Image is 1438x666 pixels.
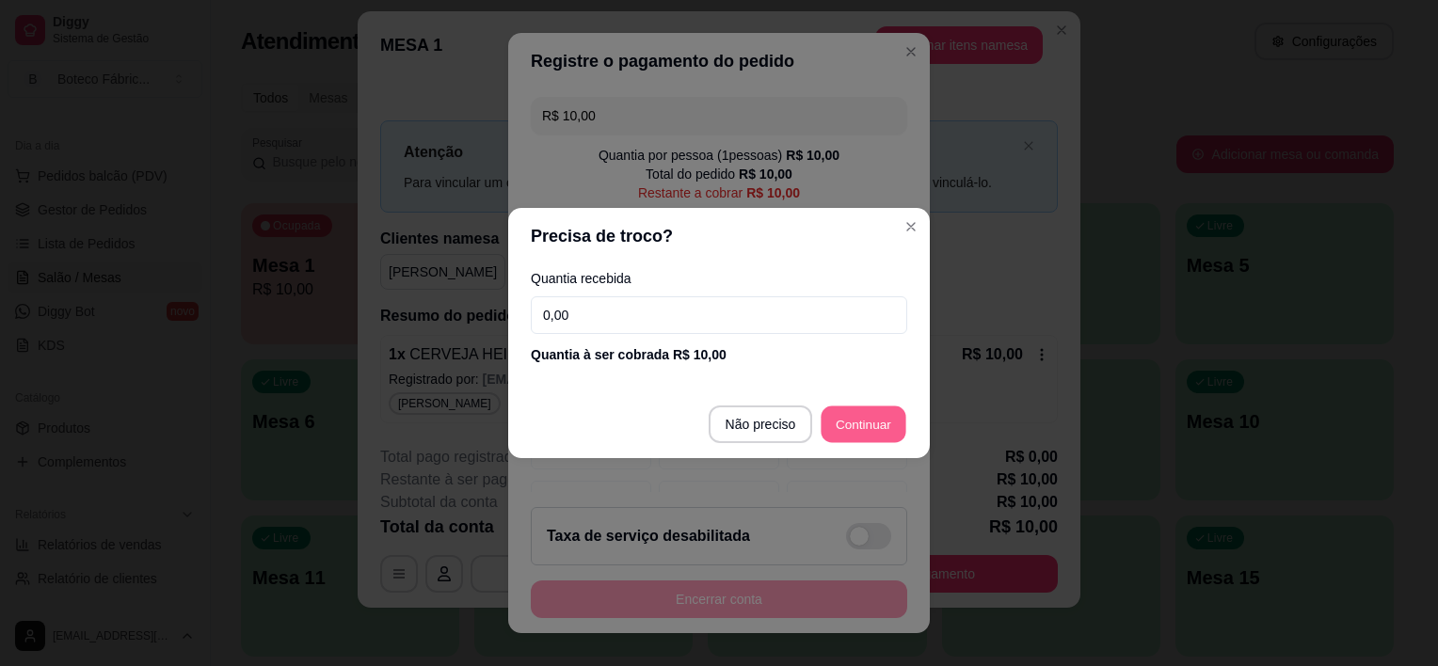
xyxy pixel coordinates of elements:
[508,208,930,264] header: Precisa de troco?
[531,345,907,364] div: Quantia à ser cobrada R$ 10,00
[709,405,813,443] button: Não preciso
[822,406,906,443] button: Continuar
[896,212,926,242] button: Close
[531,272,907,285] label: Quantia recebida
